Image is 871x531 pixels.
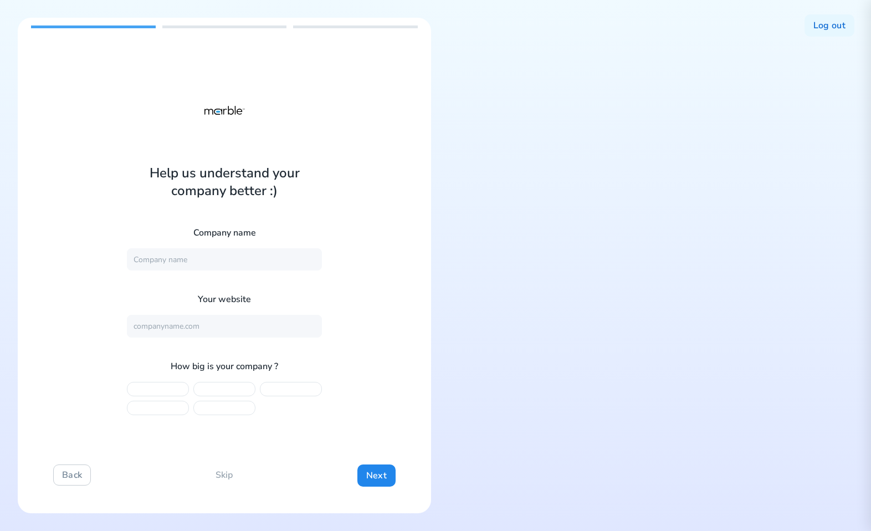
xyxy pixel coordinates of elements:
[127,360,322,373] p: How big is your company ?
[805,14,854,37] button: Log out
[127,315,322,337] input: companyname.com
[357,464,396,487] button: Next
[127,293,322,306] p: Your website
[207,464,242,487] div: Skip
[127,248,322,270] input: Company name
[127,164,322,200] h1: Help us understand your company better :)
[53,464,91,486] button: Back
[127,226,322,239] p: Company name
